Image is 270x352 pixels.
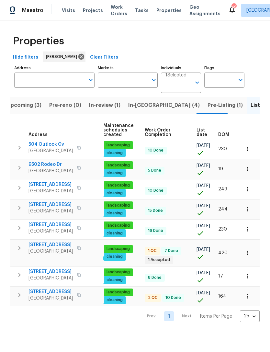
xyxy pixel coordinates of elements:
[104,163,132,168] span: landscaping
[163,295,184,301] span: 10 Done
[218,187,227,191] span: 249
[104,190,125,196] span: cleaning
[104,277,125,283] span: cleaning
[200,313,232,320] p: Items Per Page
[141,310,260,322] nav: Pagination Navigation
[218,274,223,278] span: 17
[13,53,38,62] span: Hide filters
[218,207,228,211] span: 244
[49,101,81,110] span: Pre-reno (0)
[104,246,132,252] span: landscaping
[236,75,245,85] button: Open
[165,73,186,78] span: 1 Selected
[164,311,174,321] a: Goto page 1
[197,204,210,208] span: [DATE]
[197,164,210,168] span: [DATE]
[28,242,73,248] span: [STREET_ADDRESS]
[28,168,73,174] span: [GEOGRAPHIC_DATA]
[218,251,228,255] span: 420
[145,275,164,280] span: 8 Done
[104,150,125,156] span: cleaning
[28,132,48,137] span: Address
[156,7,182,14] span: Properties
[104,203,132,208] span: landscaping
[43,51,85,62] div: [PERSON_NAME]
[104,183,132,188] span: landscaping
[28,201,73,208] span: [STREET_ADDRESS]
[145,248,159,254] span: 1 QC
[135,8,149,13] span: Tasks
[14,66,95,70] label: Address
[193,78,202,87] button: Open
[240,308,260,324] div: 25
[28,275,73,281] span: [GEOGRAPHIC_DATA]
[28,181,73,188] span: [STREET_ADDRESS]
[86,75,95,85] button: Open
[28,248,73,255] span: [GEOGRAPHIC_DATA]
[231,4,236,10] div: 49
[162,248,181,254] span: 7 Done
[208,101,243,110] span: Pre-Listing (1)
[218,294,226,299] span: 164
[28,268,73,275] span: [STREET_ADDRESS]
[62,7,75,14] span: Visits
[197,184,210,188] span: [DATE]
[218,227,227,232] span: 230
[28,141,73,148] span: 504 Outlook Cv
[197,271,210,275] span: [DATE]
[90,53,118,62] span: Clear Filters
[10,51,41,63] button: Hide filters
[104,231,125,236] span: cleaning
[98,66,158,70] label: Markets
[111,4,127,17] span: Work Orders
[104,269,132,275] span: landscaping
[197,247,210,252] span: [DATE]
[104,223,132,228] span: landscaping
[161,66,201,70] label: Individuals
[197,291,210,295] span: [DATE]
[28,221,73,228] span: [STREET_ADDRESS]
[145,148,166,153] span: 10 Done
[28,161,73,168] span: 9502 Rodeo Dr
[28,289,73,295] span: [STREET_ADDRESS]
[145,168,164,173] span: 5 Done
[145,208,165,213] span: 15 Done
[204,66,244,70] label: Flags
[145,257,173,263] span: 1 Accepted
[104,142,132,148] span: landscaping
[189,4,220,17] span: Geo Assignments
[83,7,103,14] span: Projects
[197,128,207,137] span: List date
[13,38,64,44] span: Properties
[149,75,158,85] button: Open
[104,297,125,303] span: cleaning
[145,295,160,301] span: 2 QC
[104,210,125,216] span: cleaning
[28,148,73,154] span: [GEOGRAPHIC_DATA]
[145,228,166,233] span: 16 Done
[28,188,73,194] span: [GEOGRAPHIC_DATA]
[89,101,120,110] span: In-review (1)
[104,254,125,259] span: cleaning
[218,132,229,137] span: DOM
[46,53,80,60] span: [PERSON_NAME]
[145,128,186,137] span: Work Order Completion
[28,295,73,301] span: [GEOGRAPHIC_DATA]
[7,101,41,110] span: Upcoming (3)
[218,167,223,171] span: 19
[218,147,227,151] span: 230
[28,228,73,234] span: [GEOGRAPHIC_DATA]
[103,123,134,137] span: Maintenance schedules created
[197,143,210,148] span: [DATE]
[128,101,200,110] span: In-[GEOGRAPHIC_DATA] (4)
[104,170,125,176] span: cleaning
[87,51,121,63] button: Clear Filters
[104,290,132,295] span: landscaping
[22,7,43,14] span: Maestro
[28,208,73,214] span: [GEOGRAPHIC_DATA]
[197,224,210,228] span: [DATE]
[145,188,166,193] span: 10 Done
